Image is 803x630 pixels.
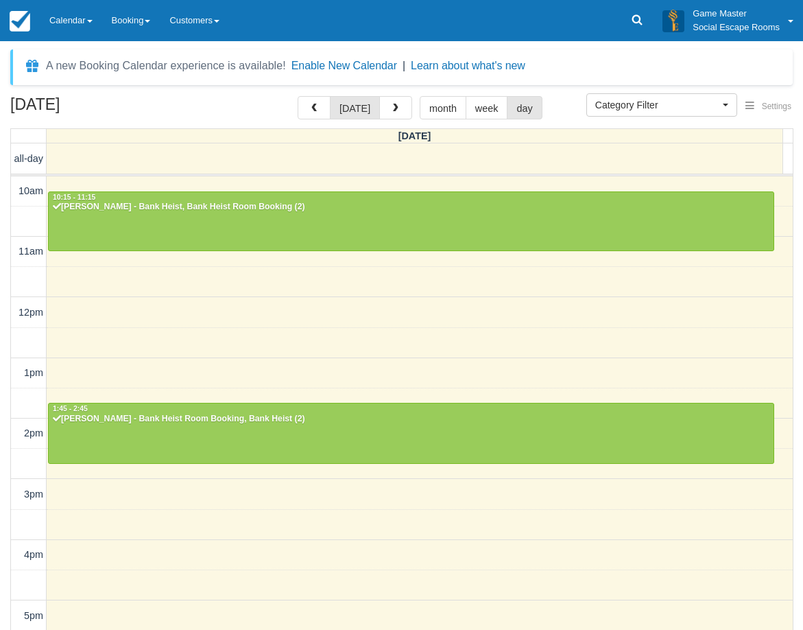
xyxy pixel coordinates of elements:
[762,102,791,111] span: Settings
[48,191,774,252] a: 10:15 - 11:15[PERSON_NAME] - Bank Heist, Bank Heist Room Booking (2)
[595,98,719,112] span: Category Filter
[330,96,380,119] button: [DATE]
[693,21,780,34] p: Social Escape Rooms
[19,307,43,318] span: 12pm
[411,60,525,71] a: Learn about what's new
[46,58,286,74] div: A new Booking Calendar experience is available!
[19,185,43,196] span: 10am
[398,130,431,141] span: [DATE]
[403,60,405,71] span: |
[24,549,43,560] span: 4pm
[24,367,43,378] span: 1pm
[10,96,184,121] h2: [DATE]
[52,202,770,213] div: [PERSON_NAME] - Bank Heist, Bank Heist Room Booking (2)
[53,405,88,412] span: 1:45 - 2:45
[662,10,684,32] img: A3
[466,96,508,119] button: week
[24,489,43,500] span: 3pm
[693,7,780,21] p: Game Master
[507,96,542,119] button: day
[14,153,43,164] span: all-day
[19,246,43,257] span: 11am
[48,403,774,463] a: 1:45 - 2:45[PERSON_NAME] - Bank Heist Room Booking, Bank Heist (2)
[52,414,770,425] div: [PERSON_NAME] - Bank Heist Room Booking, Bank Heist (2)
[420,96,466,119] button: month
[53,194,95,201] span: 10:15 - 11:15
[737,97,800,117] button: Settings
[24,610,43,621] span: 5pm
[24,428,43,439] span: 2pm
[291,59,397,73] button: Enable New Calendar
[586,93,737,117] button: Category Filter
[10,11,30,32] img: checkfront-main-nav-mini-logo.png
